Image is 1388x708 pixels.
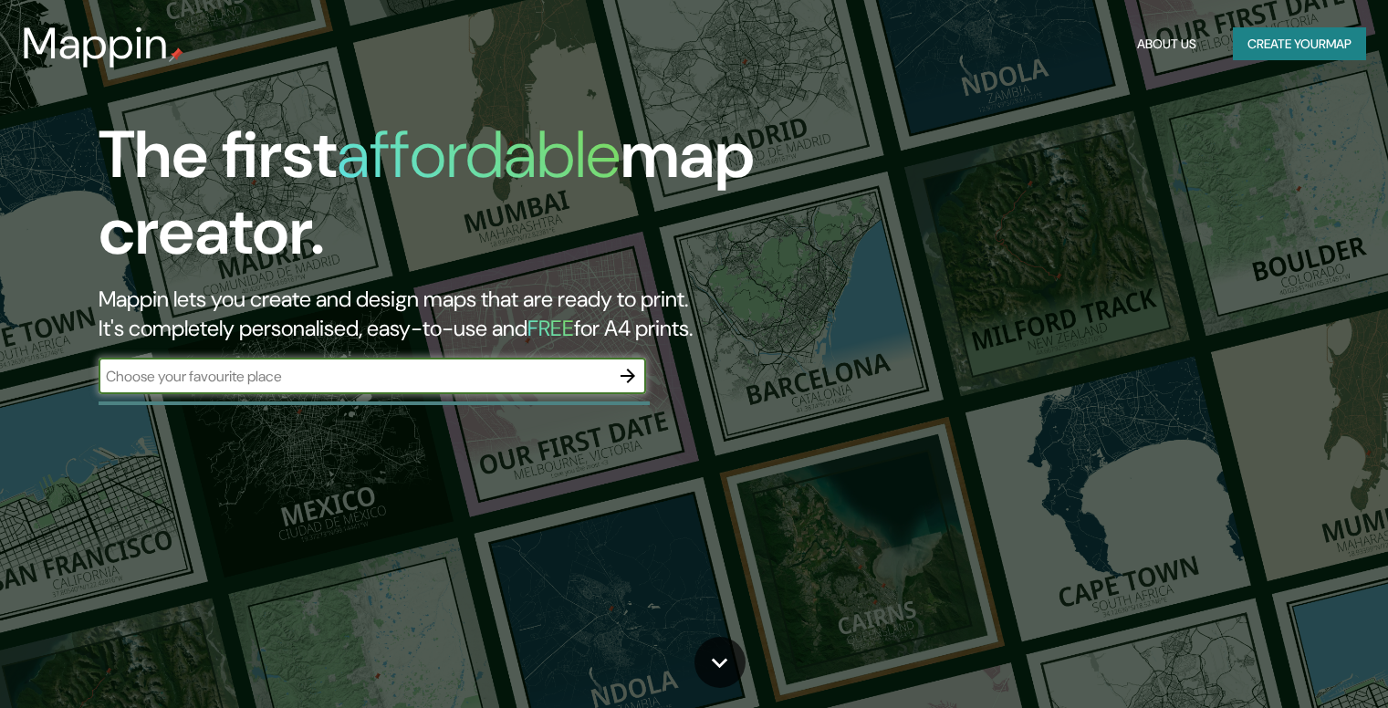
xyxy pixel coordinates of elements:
[527,314,574,342] h5: FREE
[1130,27,1204,61] button: About Us
[99,285,793,343] h2: Mappin lets you create and design maps that are ready to print. It's completely personalised, eas...
[337,112,621,197] h1: affordable
[1233,27,1366,61] button: Create yourmap
[169,47,183,62] img: mappin-pin
[22,18,169,69] h3: Mappin
[99,366,610,387] input: Choose your favourite place
[99,117,793,285] h1: The first map creator.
